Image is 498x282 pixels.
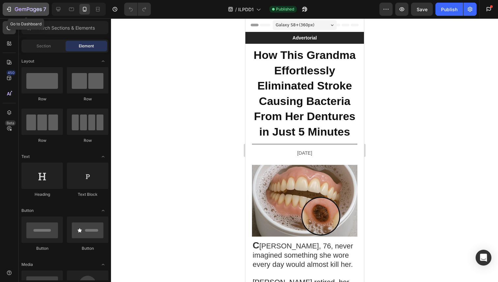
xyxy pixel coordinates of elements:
div: Publish [441,6,457,13]
div: Open Intercom Messenger [476,250,491,266]
div: Beta [5,120,16,126]
div: Undo/Redo [124,3,151,16]
span: / [235,6,237,13]
span: Published [276,6,294,12]
span: Button [21,208,34,214]
div: Row [67,96,108,102]
div: Row [67,138,108,143]
span: Toggle open [98,151,108,162]
div: Heading [21,192,63,197]
span: Text [21,154,30,160]
span: Section [37,43,51,49]
button: 7 [3,3,49,16]
span: Save [417,7,428,12]
div: Row [21,138,63,143]
span: Element [79,43,94,49]
span: Layout [21,58,34,64]
div: Text Block [67,192,108,197]
button: Publish [435,3,463,16]
span: Toggle open [98,205,108,216]
div: Button [67,245,108,251]
button: Save [411,3,433,16]
span: ILPDD1 [238,6,254,13]
p: 7 [43,5,46,13]
div: Row [21,96,63,102]
input: Search Sections & Elements [21,21,108,34]
div: Button [21,245,63,251]
span: Toggle open [98,259,108,270]
iframe: Design area [245,18,364,282]
span: Toggle open [98,56,108,66]
span: Media [21,262,33,268]
div: 450 [6,70,16,75]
